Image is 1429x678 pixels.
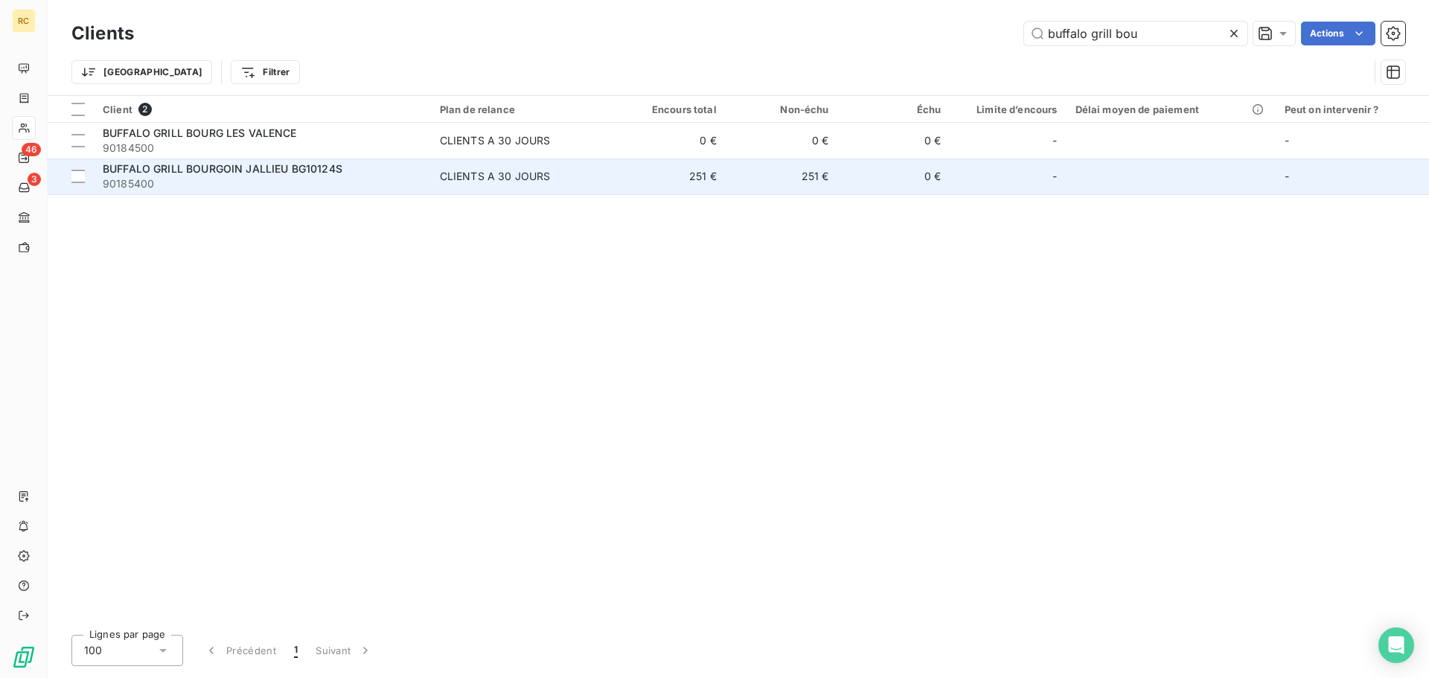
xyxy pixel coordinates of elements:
span: Client [103,103,132,115]
span: 3 [28,173,41,186]
a: 46 [12,146,35,170]
button: Précédent [195,635,285,666]
button: Suivant [307,635,382,666]
a: 3 [12,176,35,199]
span: 2 [138,103,152,116]
td: 0 € [838,159,950,194]
input: Rechercher [1024,22,1247,45]
div: Peut on intervenir ? [1285,103,1420,115]
span: - [1052,169,1057,184]
div: RC [12,9,36,33]
span: - [1285,170,1289,182]
div: Délai moyen de paiement [1075,103,1267,115]
button: Filtrer [231,60,299,84]
span: BUFFALO GRILL BOURG LES VALENCE [103,127,297,139]
span: - [1052,133,1057,148]
div: Limite d’encours [959,103,1057,115]
div: CLIENTS A 30 JOURS [440,133,551,148]
span: 46 [22,143,41,156]
span: 100 [84,643,102,658]
td: 0 € [838,123,950,159]
div: Encours total [622,103,717,115]
span: 90185400 [103,176,422,191]
button: [GEOGRAPHIC_DATA] [71,60,212,84]
div: Plan de relance [440,103,604,115]
img: Logo LeanPay [12,645,36,669]
td: 0 € [613,123,726,159]
div: CLIENTS A 30 JOURS [440,169,551,184]
button: 1 [285,635,307,666]
td: 251 € [726,159,838,194]
span: BUFFALO GRILL BOURGOIN JALLIEU BG10124S [103,162,342,175]
td: 0 € [726,123,838,159]
td: 251 € [613,159,726,194]
div: Échu [847,103,942,115]
span: - [1285,134,1289,147]
div: Non-échu [735,103,829,115]
span: 90184500 [103,141,422,156]
span: 1 [294,643,298,658]
button: Actions [1301,22,1375,45]
h3: Clients [71,20,134,47]
div: Open Intercom Messenger [1378,627,1414,663]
